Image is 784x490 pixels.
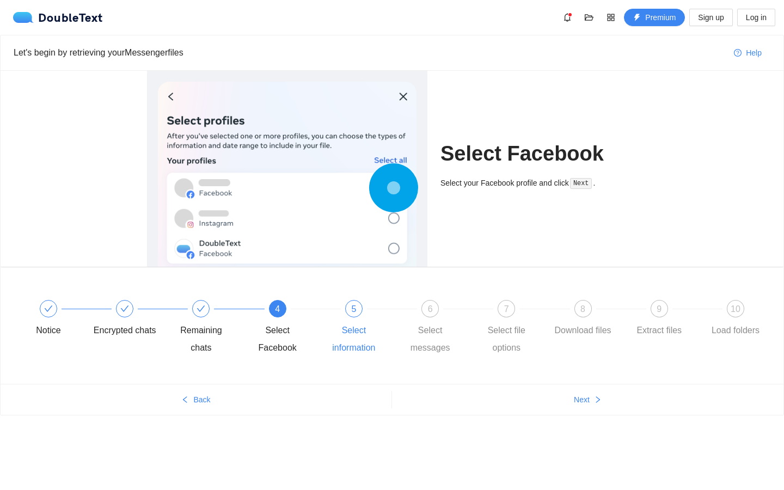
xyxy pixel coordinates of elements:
span: appstore [603,13,619,22]
span: Help [746,47,762,59]
button: bell [559,9,576,26]
span: left [181,396,189,405]
div: Notice [36,322,60,339]
span: 6 [428,304,433,314]
div: Let's begin by retrieving your Messenger files [14,46,725,59]
span: Log in [746,11,767,23]
div: 7Select file options [475,300,551,357]
div: Select information [322,322,385,357]
button: Sign up [689,9,732,26]
div: Extract files [636,322,682,339]
div: 4Select Facebook [246,300,322,357]
span: check [44,304,53,313]
div: Select your Facebook profile and click . [440,177,637,189]
span: 5 [351,304,356,314]
h1: Select Facebook [440,141,637,167]
div: 5Select information [322,300,399,357]
div: Notice [17,300,93,339]
div: Remaining chats [169,300,246,357]
div: DoubleText [13,12,103,23]
div: Encrypted chats [93,300,169,339]
a: logoDoubleText [13,12,103,23]
div: Load folders [712,322,759,339]
div: Encrypted chats [94,322,156,339]
span: folder-open [581,13,597,22]
button: leftBack [1,391,391,408]
code: Next [570,178,592,189]
button: question-circleHelp [725,44,770,62]
div: 10Load folders [704,300,767,339]
span: question-circle [734,49,742,58]
button: Nextright [392,391,783,408]
span: Premium [645,11,676,23]
span: Sign up [698,11,724,23]
span: Next [574,394,590,406]
div: 9Extract files [628,300,704,339]
div: Remaining chats [169,322,232,357]
button: Log in [737,9,775,26]
div: Download files [555,322,611,339]
span: 9 [657,304,661,314]
span: check [197,304,205,313]
div: 8Download files [552,300,628,339]
span: thunderbolt [633,14,641,22]
span: 8 [580,304,585,314]
button: thunderboltPremium [624,9,685,26]
span: Back [193,394,210,406]
div: Select Facebook [246,322,309,357]
button: folder-open [580,9,598,26]
span: 4 [275,304,280,314]
span: 7 [504,304,509,314]
div: Select messages [399,322,462,357]
div: Select file options [475,322,538,357]
span: right [594,396,602,405]
div: 6Select messages [399,300,475,357]
span: 10 [731,304,740,314]
button: appstore [602,9,620,26]
span: bell [559,13,575,22]
img: logo [13,12,38,23]
span: check [120,304,129,313]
